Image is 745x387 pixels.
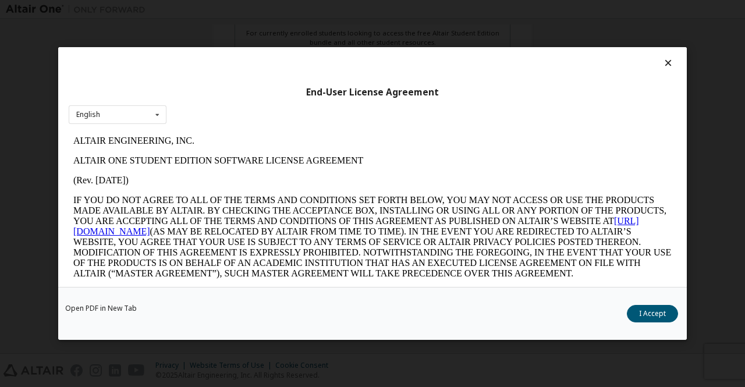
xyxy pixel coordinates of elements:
p: ALTAIR ENGINEERING, INC. [5,5,603,15]
p: This Altair One Student Edition Software License Agreement (“Agreement”) is between Altair Engine... [5,157,603,199]
p: (Rev. [DATE]) [5,44,603,55]
div: English [76,111,100,118]
div: End-User License Agreement [69,87,676,98]
a: Open PDF in New Tab [65,305,137,312]
p: IF YOU DO NOT AGREE TO ALL OF THE TERMS AND CONDITIONS SET FORTH BELOW, YOU MAY NOT ACCESS OR USE... [5,64,603,148]
p: ALTAIR ONE STUDENT EDITION SOFTWARE LICENSE AGREEMENT [5,24,603,35]
button: I Accept [627,305,678,322]
a: [URL][DOMAIN_NAME] [5,85,570,105]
